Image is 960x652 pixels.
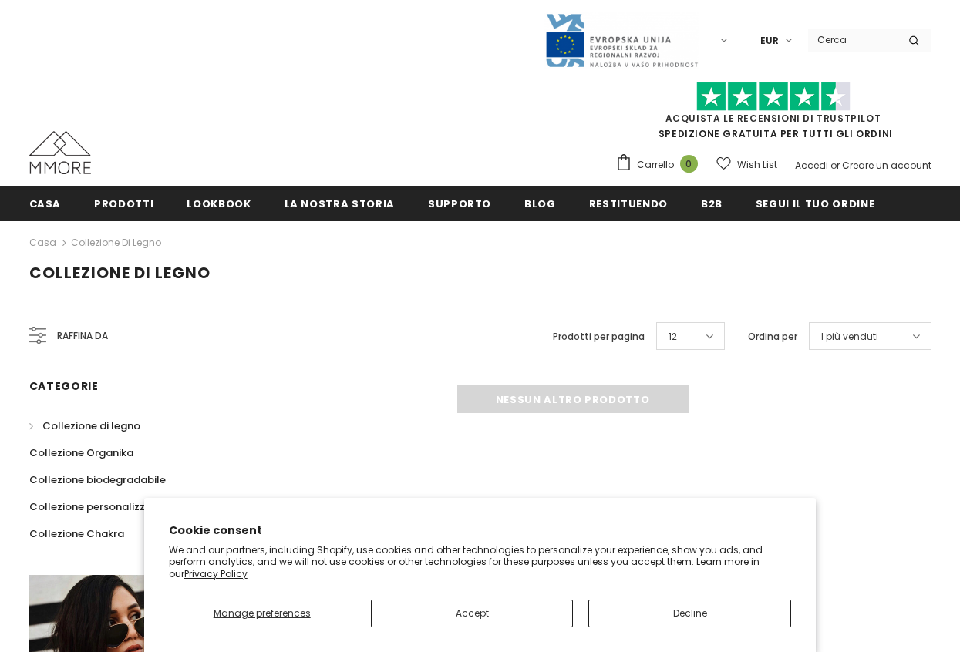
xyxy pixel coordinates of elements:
span: Raffina da [57,328,108,344]
p: We and our partners, including Shopify, use cookies and other technologies to personalize your ex... [169,544,792,580]
span: Categorie [29,378,99,394]
button: Manage preferences [169,600,355,627]
span: Collezione di legno [42,418,140,433]
span: Collezione Organika [29,445,133,460]
span: Carrello [637,157,674,173]
a: Casa [29,186,62,220]
a: Collezione di legno [71,236,161,249]
span: Manage preferences [214,607,311,620]
a: Acquista le recensioni di TrustPilot [665,112,881,125]
img: Casi MMORE [29,131,91,174]
span: Prodotti [94,197,153,211]
a: Wish List [716,151,777,178]
span: Restituendo [589,197,668,211]
label: Ordina per [748,329,797,344]
span: Collezione di legno [29,262,211,284]
a: Creare un account [842,159,931,172]
a: Segui il tuo ordine [756,186,874,220]
span: Wish List [737,157,777,173]
span: I più venduti [821,329,878,344]
a: Prodotti [94,186,153,220]
a: Accedi [795,159,828,172]
h2: Cookie consent [169,523,792,539]
a: Javni Razpis [544,33,699,46]
a: Carrello 0 [615,153,706,176]
a: Collezione di legno [29,412,140,439]
span: Blog [524,197,556,211]
input: Search Site [808,29,897,51]
span: Collezione biodegradabile [29,472,166,487]
a: Casa [29,234,56,252]
span: La nostra storia [285,197,395,211]
a: Collezione biodegradabile [29,466,166,493]
a: Restituendo [589,186,668,220]
span: Lookbook [187,197,251,211]
span: Collezione Chakra [29,526,124,541]
a: B2B [701,186,723,220]
a: Blog [524,186,556,220]
label: Prodotti per pagina [553,329,645,344]
span: Segui il tuo ordine [756,197,874,211]
img: Fidati di Pilot Stars [696,82,851,112]
span: or [830,159,840,172]
a: Collezione Chakra [29,520,124,547]
span: 12 [669,329,677,344]
a: Collezione personalizzata [29,493,163,520]
a: Lookbook [187,186,251,220]
a: Collezione Organika [29,439,133,466]
span: B2B [701,197,723,211]
span: supporto [428,197,491,211]
span: EUR [760,33,779,49]
span: SPEDIZIONE GRATUITA PER TUTTI GLI ORDINI [615,89,931,140]
button: Decline [588,600,791,627]
a: supporto [428,186,491,220]
img: Javni Razpis [544,12,699,69]
span: Collezione personalizzata [29,499,163,514]
a: Privacy Policy [184,567,248,580]
span: Casa [29,197,62,211]
button: Accept [371,600,574,627]
a: La nostra storia [285,186,395,220]
span: 0 [680,155,698,173]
